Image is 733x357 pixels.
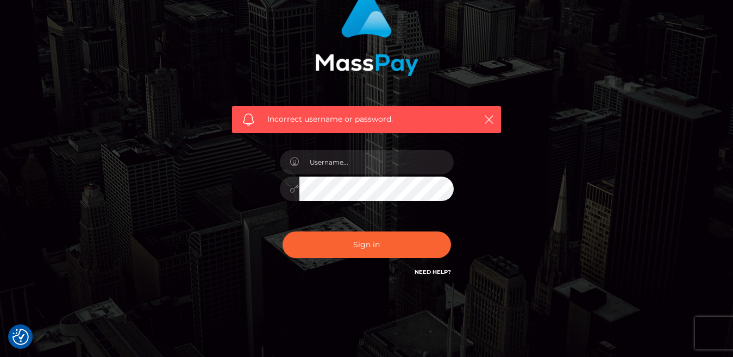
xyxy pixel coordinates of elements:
[415,268,451,275] a: Need Help?
[12,329,29,345] button: Consent Preferences
[267,114,466,125] span: Incorrect username or password.
[299,150,454,174] input: Username...
[283,231,451,258] button: Sign in
[12,329,29,345] img: Revisit consent button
